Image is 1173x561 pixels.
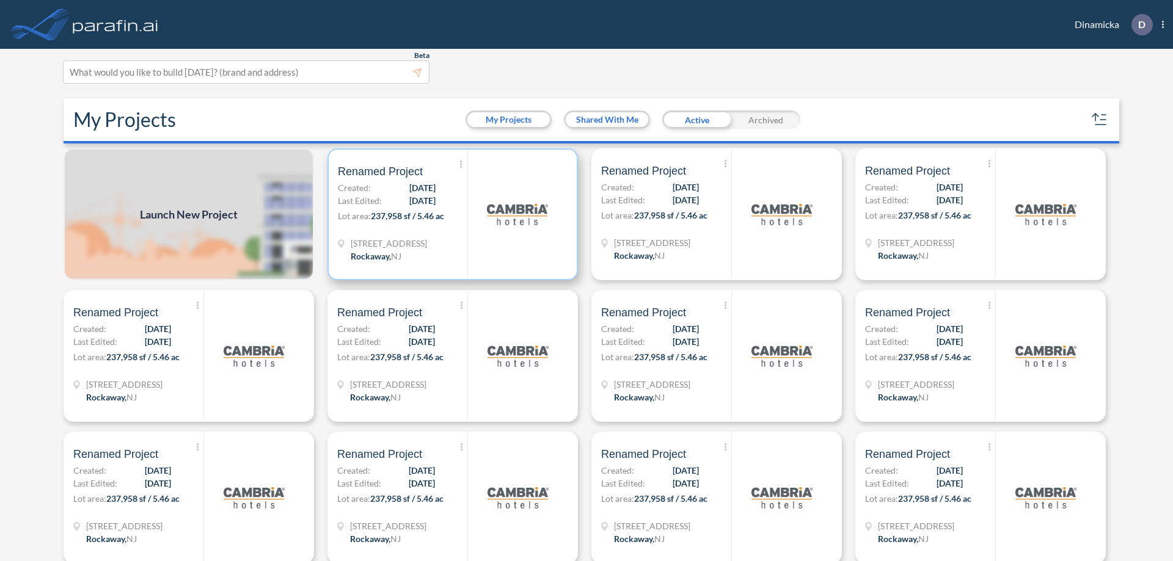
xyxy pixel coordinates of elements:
[106,493,180,504] span: 237,958 sf / 5.46 ac
[614,391,665,404] div: Rockaway, NJ
[614,249,665,262] div: Rockaway, NJ
[937,322,963,335] span: [DATE]
[878,391,929,404] div: Rockaway, NJ
[662,110,731,129] div: Active
[86,392,126,402] span: Rockaway ,
[73,352,106,362] span: Lot area:
[145,335,171,348] span: [DATE]
[409,181,436,194] span: [DATE]
[1056,14,1164,35] div: Dinamicka
[73,464,106,477] span: Created:
[865,493,898,504] span: Lot area:
[601,464,634,477] span: Created:
[350,392,390,402] span: Rockaway ,
[601,305,686,320] span: Renamed Project
[351,237,427,250] span: 321 Mt Hope Ave
[673,464,699,477] span: [DATE]
[1138,19,1146,30] p: D
[86,534,126,544] span: Rockaway ,
[337,447,422,461] span: Renamed Project
[337,335,381,348] span: Last Edited:
[409,477,435,490] span: [DATE]
[73,335,117,348] span: Last Edited:
[673,194,699,206] span: [DATE]
[654,392,665,402] span: NJ
[865,181,898,194] span: Created:
[86,378,163,391] span: 321 Mt Hope Ave
[409,322,435,335] span: [DATE]
[634,352,707,362] span: 237,958 sf / 5.46 ac
[614,519,690,532] span: 321 Mt Hope Ave
[865,464,898,477] span: Created:
[64,148,314,280] img: add
[865,322,898,335] span: Created:
[918,534,929,544] span: NJ
[467,112,550,127] button: My Projects
[898,352,971,362] span: 237,958 sf / 5.46 ac
[224,467,285,528] img: logo
[865,335,909,348] span: Last Edited:
[865,447,950,461] span: Renamed Project
[654,534,665,544] span: NJ
[390,392,401,402] span: NJ
[350,378,426,391] span: 321 Mt Hope Ave
[350,391,401,404] div: Rockaway, NJ
[937,194,963,206] span: [DATE]
[86,519,163,532] span: 321 Mt Hope Ave
[601,493,634,504] span: Lot area:
[865,210,898,220] span: Lot area:
[337,477,381,490] span: Last Edited:
[73,477,117,490] span: Last Edited:
[126,392,137,402] span: NJ
[337,322,370,335] span: Created:
[409,464,435,477] span: [DATE]
[601,335,645,348] span: Last Edited:
[1015,184,1076,245] img: logo
[350,532,401,545] div: Rockaway, NJ
[878,249,929,262] div: Rockaway, NJ
[338,164,423,179] span: Renamed Project
[614,534,654,544] span: Rockaway ,
[601,210,634,220] span: Lot area:
[337,352,370,362] span: Lot area:
[70,12,161,37] img: logo
[337,464,370,477] span: Created:
[350,534,390,544] span: Rockaway ,
[614,250,654,261] span: Rockaway ,
[145,464,171,477] span: [DATE]
[601,352,634,362] span: Lot area:
[338,194,382,207] span: Last Edited:
[634,493,707,504] span: 237,958 sf / 5.46 ac
[409,335,435,348] span: [DATE]
[370,352,444,362] span: 237,958 sf / 5.46 ac
[145,477,171,490] span: [DATE]
[337,305,422,320] span: Renamed Project
[918,392,929,402] span: NJ
[1015,325,1076,386] img: logo
[601,194,645,206] span: Last Edited:
[878,534,918,544] span: Rockaway ,
[73,305,158,320] span: Renamed Project
[751,325,813,386] img: logo
[86,391,137,404] div: Rockaway, NJ
[865,305,950,320] span: Renamed Project
[937,181,963,194] span: [DATE]
[86,532,137,545] div: Rockaway, NJ
[878,392,918,402] span: Rockaway ,
[337,493,370,504] span: Lot area:
[751,184,813,245] img: logo
[488,325,549,386] img: logo
[865,352,898,362] span: Lot area:
[126,534,137,544] span: NJ
[898,210,971,220] span: 237,958 sf / 5.46 ac
[878,250,918,261] span: Rockaway ,
[898,493,971,504] span: 237,958 sf / 5.46 ac
[566,112,648,127] button: Shared With Me
[338,211,371,221] span: Lot area:
[878,236,954,249] span: 321 Mt Hope Ave
[673,335,699,348] span: [DATE]
[145,322,171,335] span: [DATE]
[488,467,549,528] img: logo
[64,148,314,280] a: Launch New Project
[414,51,429,60] span: Beta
